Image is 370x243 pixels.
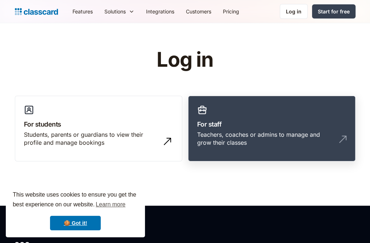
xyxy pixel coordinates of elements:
a: For staffTeachers, coaches or admins to manage and grow their classes [188,96,356,162]
a: home [15,7,58,17]
a: Start for free [312,4,356,18]
span: This website uses cookies to ensure you get the best experience on our website. [13,190,138,210]
a: Features [67,3,99,20]
div: Teachers, coaches or admins to manage and grow their classes [197,131,332,147]
h1: Log in [70,49,300,71]
div: Log in [286,8,302,15]
a: Customers [180,3,217,20]
a: Integrations [140,3,180,20]
h3: For staff [197,119,346,129]
h3: For students [24,119,173,129]
a: dismiss cookie message [50,216,101,230]
div: Start for free [318,8,350,15]
a: For studentsStudents, parents or guardians to view their profile and manage bookings [15,96,182,162]
a: learn more about cookies [95,199,126,210]
div: cookieconsent [6,184,145,237]
div: Students, parents or guardians to view their profile and manage bookings [24,131,159,147]
a: Log in [280,4,308,19]
div: Solutions [104,8,126,15]
a: Pricing [217,3,245,20]
div: Solutions [99,3,140,20]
